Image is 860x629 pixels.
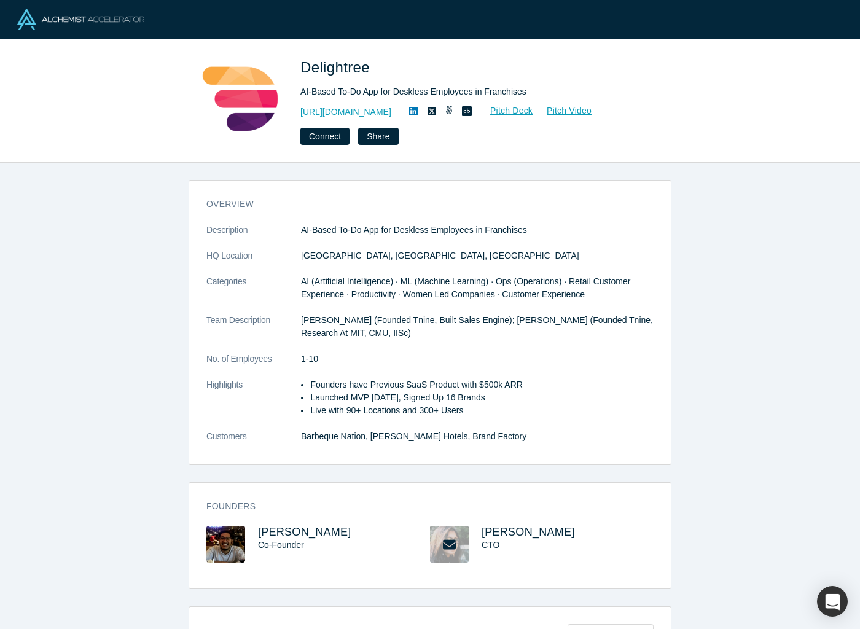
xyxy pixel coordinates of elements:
p: AI-Based To-Do App for Deskless Employees in Franchises [301,224,654,236]
h3: overview [206,198,636,211]
li: Launched MVP [DATE], Signed Up 16 Brands [310,391,654,404]
dt: Team Description [206,314,301,353]
a: [PERSON_NAME] [258,526,351,538]
span: Co-Founder [258,540,304,550]
p: [PERSON_NAME] (Founded Tnine, Built Sales Engine); [PERSON_NAME] (Founded Tnine, Research At MIT,... [301,314,654,340]
dt: No. of Employees [206,353,301,378]
img: Tushar Mishra's Profile Image [206,526,245,563]
button: Connect [300,128,350,145]
div: AI-Based To-Do App for Deskless Employees in Franchises [300,85,644,98]
dt: Customers [206,430,301,456]
span: CTO [482,540,499,550]
dd: [GEOGRAPHIC_DATA], [GEOGRAPHIC_DATA], [GEOGRAPHIC_DATA] [301,249,654,262]
dt: Highlights [206,378,301,430]
dt: HQ Location [206,249,301,275]
button: Share [358,128,398,145]
a: [URL][DOMAIN_NAME] [300,106,391,119]
img: Delightree's Logo [197,57,283,143]
span: AI (Artificial Intelligence) · ML (Machine Learning) · Ops (Operations) · Retail Customer Experie... [301,276,630,299]
img: Alchemist Logo [17,9,144,30]
a: [PERSON_NAME] [482,526,575,538]
dt: Description [206,224,301,249]
h3: Founders [206,500,636,513]
dt: Categories [206,275,301,314]
dd: Barbeque Nation, [PERSON_NAME] Hotels, Brand Factory [301,430,654,443]
dd: 1-10 [301,353,654,365]
li: Live with 90+ Locations and 300+ Users [310,404,654,417]
a: Pitch Deck [477,104,533,118]
a: Pitch Video [533,104,592,118]
span: Delightree [300,59,374,76]
li: Founders have Previous SaaS Product with $500k ARR [310,378,654,391]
